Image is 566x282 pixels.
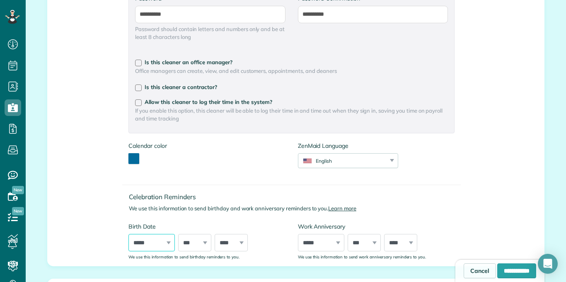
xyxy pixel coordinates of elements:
div: Open Intercom Messenger [538,254,558,274]
label: Birth Date [128,222,285,231]
label: Work Anniversary [298,222,455,231]
p: We use this information to send birthday and work anniversary reminders to you. [129,205,461,212]
span: If you enable this option, this cleaner will be able to log their time in and time out when they ... [135,107,448,123]
span: Is this cleaner a contractor? [145,84,217,90]
span: New [12,186,24,194]
sub: We use this information to send birthday reminders to you. [128,254,239,259]
span: Allow this cleaner to log their time in the system? [145,99,272,105]
a: Cancel [464,263,496,278]
div: English [298,157,387,164]
label: ZenMaid Language [298,142,398,150]
span: Is this cleaner an office manager? [145,59,232,65]
a: Learn more [328,205,356,212]
label: Calendar color [128,142,167,150]
span: Office managers can create, view, and edit customers, appointments, and cleaners [135,67,448,75]
sub: We use this information to send work anniversary reminders to you. [298,254,426,259]
button: toggle color picker dialog [128,153,139,164]
span: New [12,207,24,215]
h4: Celebration Reminders [129,193,461,200]
span: Password should contain letters and numbers only and be at least 8 characters long [135,25,285,41]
